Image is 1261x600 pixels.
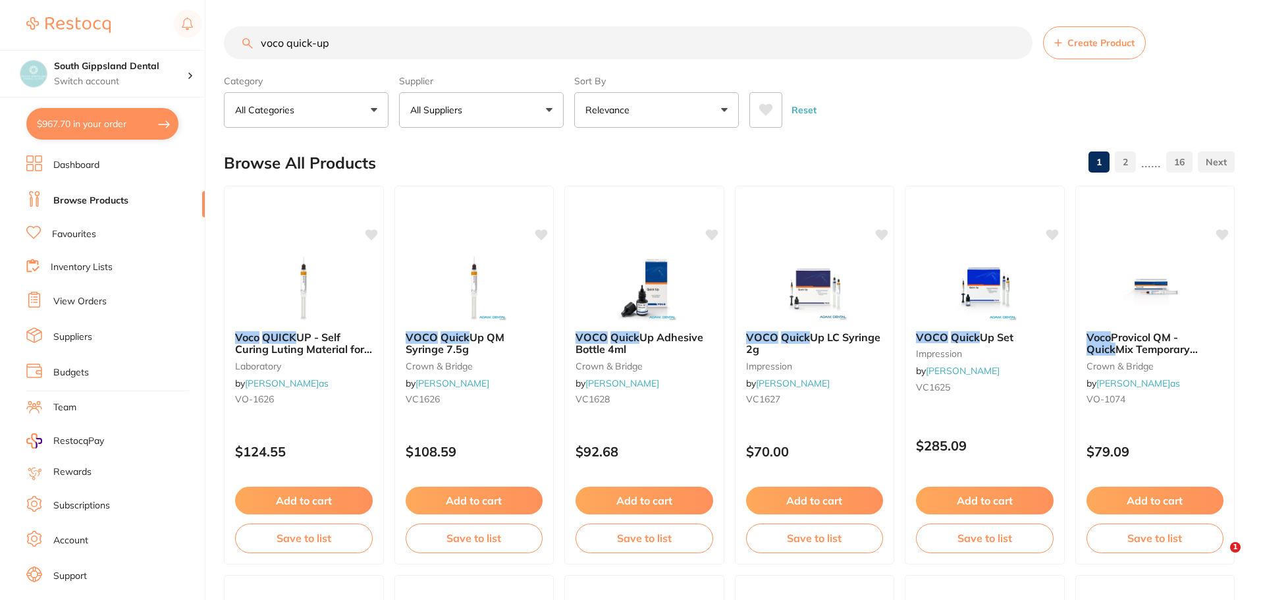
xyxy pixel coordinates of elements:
span: by [235,377,329,389]
span: Create Product [1067,38,1135,48]
span: by [746,377,830,389]
h2: Browse All Products [224,154,376,173]
a: 16 [1166,149,1193,175]
a: [PERSON_NAME] [926,365,1000,377]
p: ...... [1141,155,1161,170]
a: Restocq Logo [26,10,111,40]
p: $92.68 [576,444,713,459]
button: Relevance [574,92,739,128]
span: Up Adhesive Bottle 4ml [576,331,703,356]
b: VOCO Quick Up Adhesive Bottle 4ml [576,331,713,356]
p: Switch account [54,75,187,88]
a: 1 [1088,149,1110,175]
em: VOCO [746,331,778,344]
a: Browse Products [53,194,128,207]
span: 1 [1230,542,1241,553]
button: Add to cart [235,487,373,514]
span: Up LC Syringe 2g [746,331,880,356]
p: All Categories [235,103,300,117]
em: QUICK [262,331,296,344]
small: impression [746,361,884,371]
button: Save to list [746,524,884,553]
span: Provicol QM - [1111,331,1178,344]
img: VOCO Quick Up QM Syringe 7.5g [431,255,517,321]
button: Add to cart [1087,487,1224,514]
em: VOCO [916,331,948,344]
a: [PERSON_NAME] [756,377,830,389]
button: Create Product [1043,26,1146,59]
a: Dashboard [53,159,99,172]
span: VC1628 [576,393,610,405]
b: VOCO Quick Up LC Syringe 2g [746,331,884,356]
span: VC1627 [746,393,780,405]
a: View Orders [53,295,107,308]
img: Voco QUICK UP - Self Curing Luting Material for Attachments - 7.5g Quick Mix Syringe and accessories [261,255,346,321]
button: Save to list [916,524,1054,553]
button: Save to list [235,524,373,553]
span: VC1626 [406,393,440,405]
em: Voco [235,331,259,344]
em: Quick [781,331,810,344]
small: crown & bridge [406,361,543,371]
small: crown & bridge [1087,361,1224,371]
label: Category [224,75,389,87]
img: VOCO Quick Up LC Syringe 2g [772,255,857,321]
span: Mix Temporary Cement - 5ml Syringe [1087,342,1198,368]
img: Voco Provicol QM - Quick Mix Temporary Cement - 5ml Syringe [1112,255,1198,321]
span: by [916,365,1000,377]
button: Add to cart [576,487,713,514]
p: $79.09 [1087,444,1224,459]
em: Quick [1087,342,1115,356]
button: Save to list [1087,524,1224,553]
p: $70.00 [746,444,884,459]
a: Favourites [52,228,96,241]
span: VO-1626 [235,393,274,405]
a: [PERSON_NAME]as [1096,377,1180,389]
em: VOCO [406,331,438,344]
input: Search Products [224,26,1033,59]
span: by [576,377,659,389]
em: Quick [610,331,639,344]
a: Budgets [53,366,89,379]
p: $285.09 [916,438,1054,453]
span: UP - Self Curing Luting Material for Attachments - 7.5g [235,331,372,380]
b: Voco Provicol QM - Quick Mix Temporary Cement - 5ml Syringe [1087,331,1224,356]
button: Save to list [406,524,543,553]
button: Reset [788,92,820,128]
button: All Categories [224,92,389,128]
iframe: Intercom live chat [1203,542,1235,574]
a: Suppliers [53,331,92,344]
b: VOCO Quick Up Set [916,331,1054,343]
span: by [406,377,489,389]
a: [PERSON_NAME]as [245,377,329,389]
p: All Suppliers [410,103,468,117]
a: Subscriptions [53,499,110,512]
span: Up QM Syringe 7.5g [406,331,504,356]
span: by [1087,377,1180,389]
b: VOCO Quick Up QM Syringe 7.5g [406,331,543,356]
small: crown & bridge [576,361,713,371]
a: Inventory Lists [51,261,113,274]
img: Restocq Logo [26,17,111,33]
img: South Gippsland Dental [20,61,47,87]
h4: South Gippsland Dental [54,60,187,73]
label: Sort By [574,75,739,87]
button: Save to list [576,524,713,553]
small: laboratory [235,361,373,371]
button: Add to cart [746,487,884,514]
span: VC1625 [916,381,950,393]
a: [PERSON_NAME] [585,377,659,389]
img: VOCO Quick Up Set [942,255,1027,321]
img: RestocqPay [26,433,42,449]
p: Relevance [585,103,635,117]
em: VOCO [576,331,608,344]
a: Account [53,534,88,547]
small: impression [916,348,1054,359]
p: $124.55 [235,444,373,459]
em: Voco [1087,331,1111,344]
button: $967.70 in your order [26,108,178,140]
a: Support [53,570,87,583]
span: VO-1074 [1087,393,1125,405]
p: $108.59 [406,444,543,459]
a: Rewards [53,466,92,479]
